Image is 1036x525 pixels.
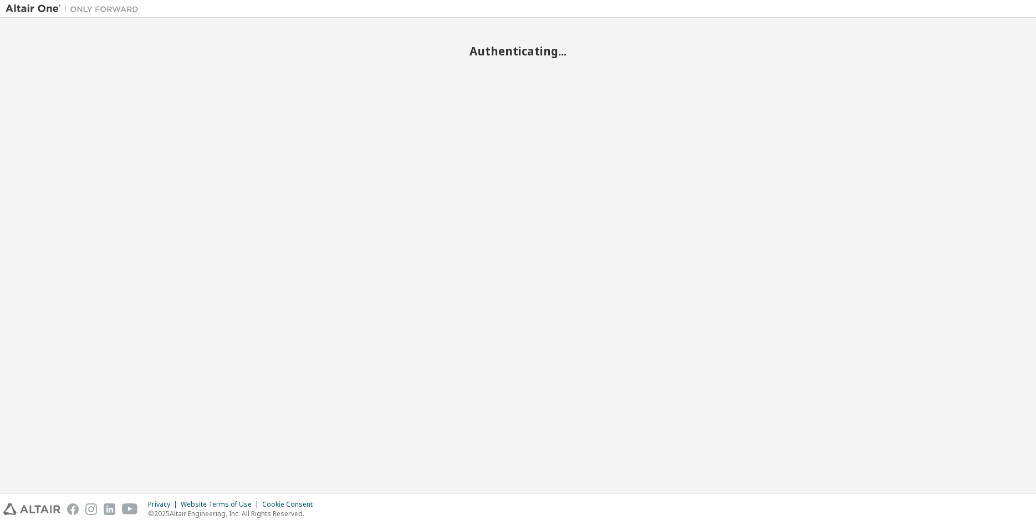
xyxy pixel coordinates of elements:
[6,3,144,14] img: Altair One
[181,500,262,509] div: Website Terms of Use
[6,44,1030,58] h2: Authenticating...
[148,500,181,509] div: Privacy
[85,503,97,515] img: instagram.svg
[122,503,138,515] img: youtube.svg
[262,500,319,509] div: Cookie Consent
[104,503,115,515] img: linkedin.svg
[67,503,79,515] img: facebook.svg
[3,503,60,515] img: altair_logo.svg
[148,509,319,518] p: © 2025 Altair Engineering, Inc. All Rights Reserved.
